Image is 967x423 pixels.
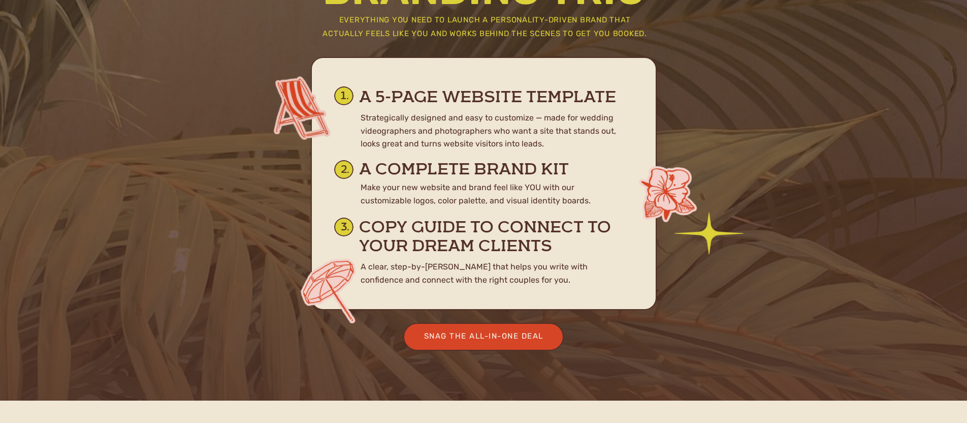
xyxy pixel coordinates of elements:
h2: A 5-page website template [359,89,634,113]
p: Strategically designed and easy to customize — made for wedding videographers and photographers w... [361,111,626,153]
h2: Everything you need to launch a personality-driven brand that actually feels like you and works b... [319,13,650,43]
h2: 1. [341,90,356,108]
h2: 2. [341,164,356,182]
a: Snag the All-In-One Deal [412,329,555,343]
p: A clear, step-by-[PERSON_NAME] that helps you write with confidence and connect with the right co... [361,260,620,286]
h2: 3. [341,221,356,239]
h2: A complete brand kit [359,161,624,178]
h2: copy guide to connect to your dream clients [359,219,626,251]
p: Make your new website and brand feel like YOU with our customizable logos, color palette, and vis... [361,181,620,211]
